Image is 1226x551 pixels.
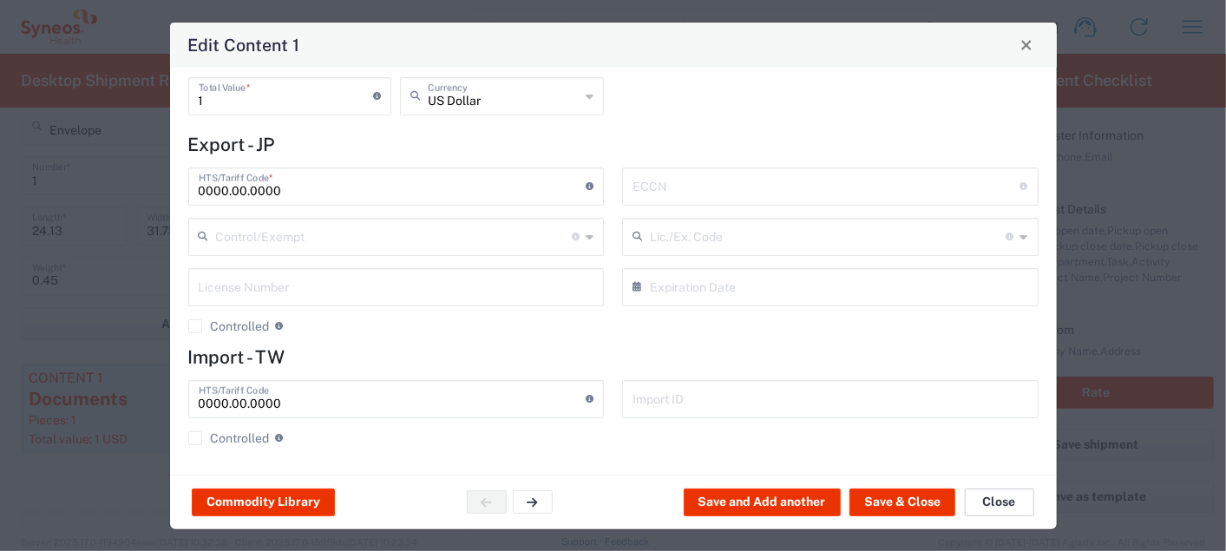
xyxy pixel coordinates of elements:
[965,489,1034,516] button: Close
[188,346,1039,368] h4: Import - TW
[187,32,299,57] h4: Edit Content 1
[188,134,1039,155] h4: Export - JP
[188,319,270,333] label: Controlled
[1014,33,1039,57] button: Close
[192,489,335,516] button: Commodity Library
[849,489,955,516] button: Save & Close
[188,431,270,445] label: Controlled
[684,489,841,516] button: Save and Add another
